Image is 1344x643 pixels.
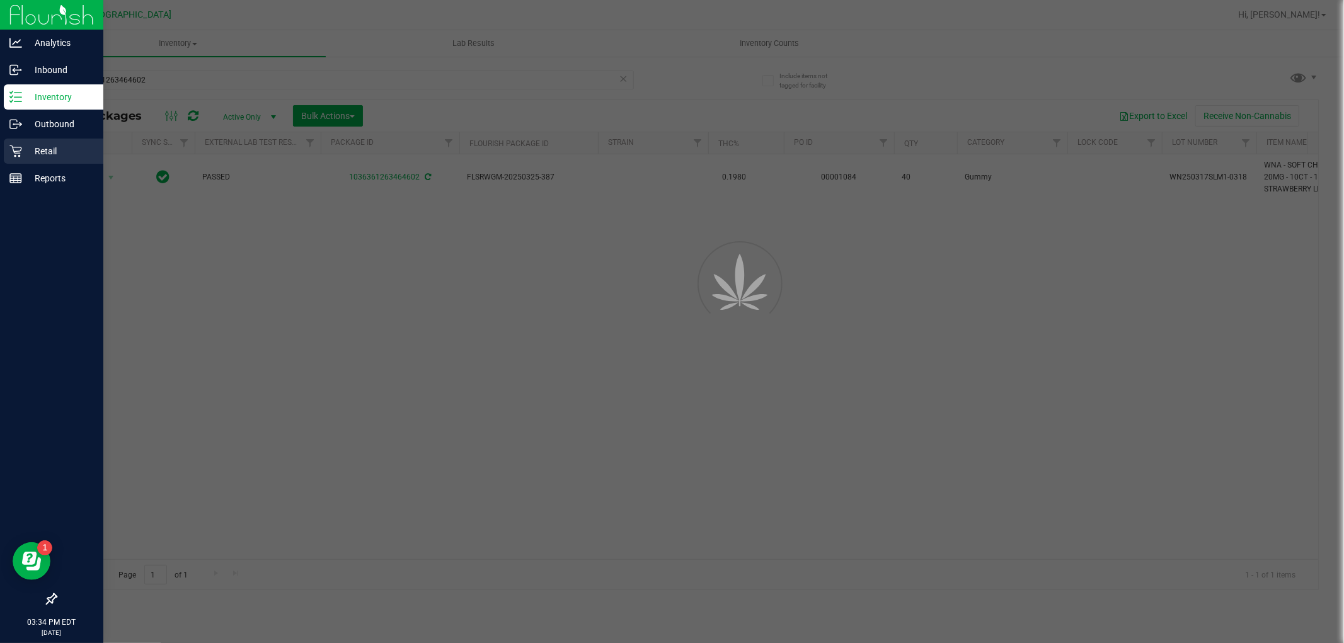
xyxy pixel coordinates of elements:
[6,628,98,637] p: [DATE]
[13,542,50,580] iframe: Resource center
[9,172,22,185] inline-svg: Reports
[22,62,98,77] p: Inbound
[22,171,98,186] p: Reports
[22,117,98,132] p: Outbound
[9,64,22,76] inline-svg: Inbound
[9,37,22,49] inline-svg: Analytics
[22,144,98,159] p: Retail
[22,89,98,105] p: Inventory
[9,145,22,157] inline-svg: Retail
[9,91,22,103] inline-svg: Inventory
[37,540,52,555] iframe: Resource center unread badge
[9,118,22,130] inline-svg: Outbound
[22,35,98,50] p: Analytics
[6,617,98,628] p: 03:34 PM EDT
